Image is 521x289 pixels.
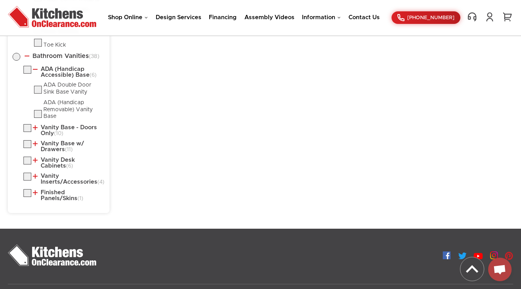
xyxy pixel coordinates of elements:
a: Vanity Base - Doors Only(10) [33,125,102,137]
a: Information [302,14,341,20]
a: Financing [209,14,237,20]
a: Vanity Desk Cabinets(6) [33,157,102,169]
span: [PHONE_NUMBER] [407,15,455,20]
span: (6) [66,163,73,169]
div: Open chat [488,258,512,281]
a: Contact Us [349,14,380,20]
span: (38) [89,54,99,59]
img: Kitchens On Clearance [8,6,96,27]
a: Vanity Base w/ Drawers(11) [33,141,102,153]
a: Vanity Inserts/Accessories(4) [33,173,102,185]
img: Facebook [443,251,451,259]
span: (4) [97,179,104,185]
span: (6) [90,72,97,78]
a: Assembly Videos [244,14,295,20]
span: (11) [65,147,73,152]
span: (1) [77,196,83,201]
a: ADA (Handicap Accessible) Base(6) [33,66,102,78]
a: Finished Panels/Skins(1) [33,190,102,202]
span: (10) [54,131,63,136]
div: Toe Kick [43,42,66,49]
div: ADA Double Door Sink Base Vanity [43,82,102,96]
a: [PHONE_NUMBER] [392,11,460,24]
img: Back to top [460,257,484,281]
img: Instagram [490,251,498,259]
div: ADA (Handicap Removable) Vanity Base [43,99,102,120]
img: Youtube [474,253,483,259]
a: Design Services [156,14,201,20]
a: Shop Online [108,14,148,20]
img: Kitchens On Clearance [8,244,96,266]
a: Bathroom Vanities(38) [25,53,99,59]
